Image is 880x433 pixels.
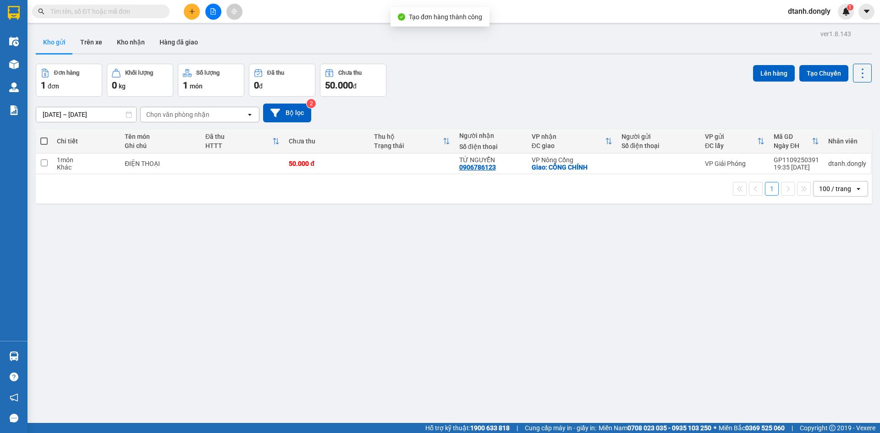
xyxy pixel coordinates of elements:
[374,133,443,140] div: Thu hộ
[532,142,605,149] div: ĐC giao
[714,426,716,430] span: ⚪️
[819,184,851,193] div: 100 / trang
[374,142,443,149] div: Trạng thái
[705,160,764,167] div: VP Giải Phóng
[9,351,19,361] img: warehouse-icon
[9,37,19,46] img: warehouse-icon
[820,29,851,39] div: ver 1.8.143
[125,133,196,140] div: Tên món
[205,142,272,149] div: HTTT
[847,4,853,11] sup: 1
[792,423,793,433] span: |
[829,425,836,431] span: copyright
[828,137,866,145] div: Nhân viên
[627,424,711,432] strong: 0708 023 035 - 0935 103 250
[774,142,812,149] div: Ngày ĐH
[36,107,136,122] input: Select a date range.
[459,164,496,171] div: 0906786123
[24,39,73,59] span: SĐT XE 0917 334 127
[289,137,365,145] div: Chưa thu
[459,132,522,139] div: Người nhận
[459,143,522,150] div: Số điện thoại
[183,80,188,91] span: 1
[517,423,518,433] span: |
[196,70,220,76] div: Số lượng
[112,80,117,91] span: 0
[10,414,18,422] span: message
[41,80,46,91] span: 1
[705,133,757,140] div: VP gửi
[700,129,769,153] th: Toggle SortBy
[110,31,152,53] button: Kho nhận
[48,82,59,90] span: đơn
[532,164,612,171] div: Giao: CÔNG CHÍNH
[719,423,785,433] span: Miền Bắc
[848,4,852,11] span: 1
[858,4,874,20] button: caret-down
[259,82,263,90] span: đ
[799,65,848,82] button: Tạo Chuyến
[532,133,605,140] div: VP nhận
[267,70,284,76] div: Đã thu
[184,4,200,20] button: plus
[36,64,102,97] button: Đơn hàng1đơn
[146,110,209,119] div: Chọn văn phòng nhận
[125,70,153,76] div: Khối lượng
[470,424,510,432] strong: 1900 633 818
[621,142,696,149] div: Số điện thoại
[705,142,757,149] div: ĐC lấy
[38,8,44,15] span: search
[125,142,196,149] div: Ghi chú
[10,393,18,402] span: notification
[774,156,819,164] div: GP1109250391
[79,47,133,57] span: GP1109250391
[189,8,195,15] span: plus
[119,82,126,90] span: kg
[249,64,315,97] button: Đã thu0đ
[325,80,353,91] span: 50.000
[152,31,205,53] button: Hàng đã giao
[289,160,365,167] div: 50.000 đ
[307,99,316,108] sup: 2
[525,423,596,433] span: Cung cấp máy in - giấy in:
[863,7,871,16] span: caret-down
[9,105,19,115] img: solution-icon
[8,6,20,20] img: logo-vxr
[527,129,617,153] th: Toggle SortBy
[36,31,73,53] button: Kho gửi
[621,133,696,140] div: Người gửi
[201,129,284,153] th: Toggle SortBy
[57,156,115,164] div: 1 món
[9,82,19,92] img: warehouse-icon
[205,133,272,140] div: Đã thu
[409,13,482,21] span: Tạo đơn hàng thành công
[353,82,357,90] span: đ
[5,32,19,64] img: logo
[828,160,866,167] div: dtanh.dongly
[9,60,19,69] img: warehouse-icon
[532,156,612,164] div: VP Nông Cống
[425,423,510,433] span: Hỗ trợ kỹ thuật:
[73,31,110,53] button: Trên xe
[781,5,838,17] span: dtanh.dongly
[263,104,311,122] button: Bộ lọc
[125,160,196,167] div: ĐIỆN THOẠI
[107,64,173,97] button: Khối lượng0kg
[765,182,779,196] button: 1
[254,80,259,91] span: 0
[320,64,386,97] button: Chưa thu50.000đ
[774,164,819,171] div: 19:35 [DATE]
[57,137,115,145] div: Chi tiết
[205,4,221,20] button: file-add
[20,7,78,37] strong: CHUYỂN PHÁT NHANH ĐÔNG LÝ
[231,8,237,15] span: aim
[753,65,795,82] button: Lên hàng
[54,70,79,76] div: Đơn hàng
[774,133,812,140] div: Mã GD
[178,64,244,97] button: Số lượng1món
[24,60,74,80] strong: PHIẾU BIÊN NHẬN
[226,4,242,20] button: aim
[210,8,216,15] span: file-add
[338,70,362,76] div: Chưa thu
[10,373,18,381] span: question-circle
